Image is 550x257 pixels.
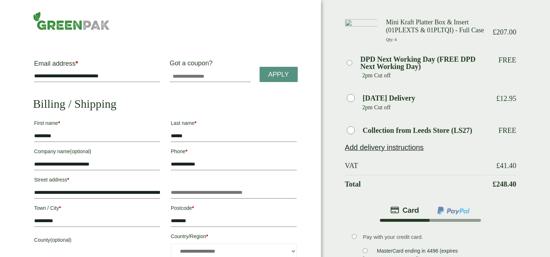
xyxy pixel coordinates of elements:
img: stripe.png [390,206,419,215]
abbr: required [192,205,194,211]
bdi: 248.40 [493,180,516,188]
p: Free [498,56,516,64]
abbr: required [194,120,196,126]
label: DPD Next Working Day (FREE DPD Next Working Day) [360,56,487,70]
abbr: required [58,120,60,126]
p: Pay with your credit card. [363,233,506,241]
a: Add delivery instructions [345,143,424,151]
h2: Billing / Shipping [33,97,298,111]
label: Country/Region [171,231,297,244]
abbr: required [185,148,187,154]
abbr: required [76,60,78,67]
h3: Mini Kraft Platter Box & Insert (01PLEXTS & 01PLTQI) - Full Case [386,19,487,34]
label: Collection from Leeds Store (LS27) [363,127,472,134]
span: Apply [268,71,289,79]
p: 2pm Cut off [362,70,488,81]
span: (optional) [70,148,91,154]
label: Got a coupon? [170,60,216,70]
span: £ [493,180,496,188]
bdi: 41.40 [496,162,516,170]
abbr: required [59,205,61,211]
label: County [34,235,160,247]
label: Last name [171,118,297,130]
label: Street address [34,175,160,187]
p: Free [498,126,516,135]
label: Town / City [34,203,160,215]
small: Qty: 4 [386,37,397,42]
label: Phone [171,146,297,159]
span: £ [493,28,496,36]
span: £ [496,94,500,102]
a: Apply [260,67,298,82]
label: [DATE] Delivery [363,94,415,102]
label: Email address [34,60,160,70]
span: £ [496,162,500,170]
label: First name [34,118,160,130]
label: Postcode [171,203,297,215]
p: 2pm Cut off [362,102,488,113]
th: VAT [345,157,488,174]
abbr: required [206,233,208,239]
span: (optional) [50,237,71,243]
abbr: required [67,177,69,183]
img: GreenPak Supplies [33,12,110,30]
th: Total [345,175,488,193]
label: Company name [34,146,160,159]
bdi: 207.00 [493,28,516,36]
bdi: 12.95 [496,94,516,102]
img: ppcp-gateway.png [437,206,470,215]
